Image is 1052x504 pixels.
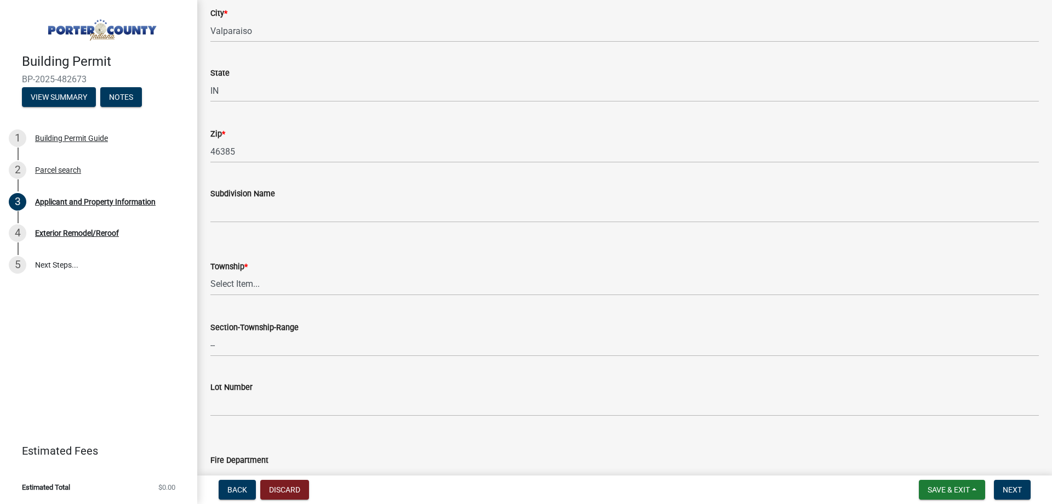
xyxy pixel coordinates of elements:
wm-modal-confirm: Notes [100,93,142,102]
div: Applicant and Property Information [35,198,156,206]
label: Zip [210,131,225,138]
label: Township [210,263,248,271]
div: 4 [9,224,26,242]
wm-modal-confirm: Summary [22,93,96,102]
label: Section-Township-Range [210,324,299,332]
div: Exterior Remodel/Reroof [35,229,119,237]
label: Fire Department [210,457,268,465]
div: Parcel search [35,166,81,174]
label: Lot Number [210,384,253,392]
button: Discard [260,480,309,500]
span: Save & Exit [928,485,970,494]
span: BP-2025-482673 [22,74,175,84]
button: Notes [100,87,142,107]
h4: Building Permit [22,54,188,70]
img: Porter County, Indiana [22,12,180,42]
span: $0.00 [158,484,175,491]
span: Back [227,485,247,494]
button: Save & Exit [919,480,985,500]
div: 5 [9,256,26,274]
div: 3 [9,193,26,211]
button: Next [994,480,1031,500]
span: Estimated Total [22,484,70,491]
span: Next [1003,485,1022,494]
label: State [210,70,230,77]
button: View Summary [22,87,96,107]
div: Building Permit Guide [35,134,108,142]
a: Estimated Fees [9,440,180,462]
div: 2 [9,161,26,179]
button: Back [219,480,256,500]
div: 1 [9,129,26,147]
label: Subdivision Name [210,190,275,198]
label: City [210,10,227,18]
